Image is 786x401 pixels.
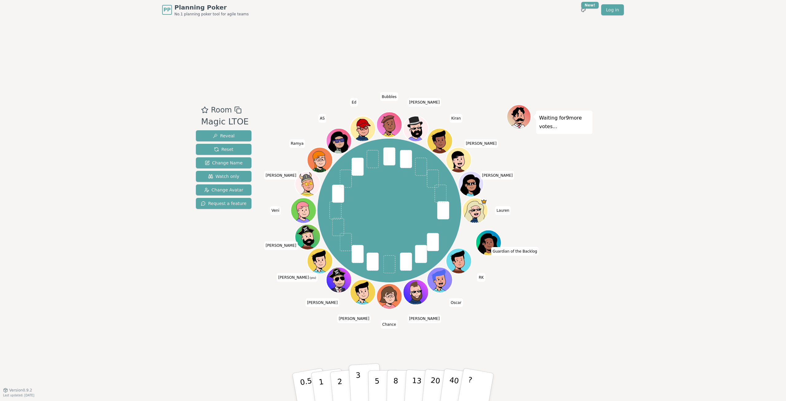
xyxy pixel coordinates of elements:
button: Click to change your avatar [308,249,332,273]
span: Click to change your name [289,139,305,148]
span: Click to change your name [318,114,326,123]
span: PP [163,6,170,14]
span: Watch only [208,173,239,179]
span: No.1 planning poker tool for agile teams [174,12,249,17]
button: Reveal [196,130,251,141]
span: Click to change your name [450,114,462,123]
button: Version0.9.2 [3,388,32,393]
span: Click to change your name [264,171,298,179]
button: Change Avatar [196,184,251,195]
span: Click to change your name [495,206,511,215]
div: New! [581,2,599,9]
span: Click to change your name [477,273,485,281]
span: Click to change your name [350,98,358,106]
span: Click to change your name [380,92,398,101]
span: Click to change your name [407,314,441,323]
button: New! [578,4,589,15]
span: Last updated: [DATE] [3,394,34,397]
span: Click to change your name [305,298,339,307]
span: Version 0.9.2 [9,388,32,393]
span: Reveal [213,133,235,139]
span: Planning Poker [174,3,249,12]
span: Click to change your name [464,139,498,148]
button: Add as favourite [201,104,208,116]
span: Change Name [205,160,243,166]
button: Request a feature [196,198,251,209]
span: Room [211,104,232,116]
div: Magic LTOE [201,116,249,128]
span: Request a feature [201,200,247,206]
a: PPPlanning PokerNo.1 planning poker tool for agile teams [162,3,249,17]
a: Log in [601,4,624,15]
span: (you) [309,276,316,279]
span: Reset [214,146,233,152]
button: Watch only [196,171,251,182]
span: Click to change your name [491,247,539,256]
span: Click to change your name [407,98,441,106]
span: Change Avatar [204,187,243,193]
span: Click to change your name [481,171,514,179]
span: Click to change your name [381,320,398,328]
span: Click to change your name [337,314,371,323]
span: Click to change your name [270,206,281,215]
button: Change Name [196,157,251,168]
span: Lauren is the host [481,199,487,205]
button: Reset [196,144,251,155]
span: Click to change your name [449,298,463,307]
span: Click to change your name [277,273,317,281]
p: Waiting for 9 more votes... [539,114,589,131]
span: Click to change your name [264,241,298,250]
